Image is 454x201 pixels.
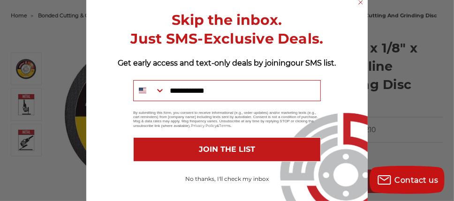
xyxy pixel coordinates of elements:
button: Contact us [370,166,445,194]
span: Get early access and text-only deals by joining [118,59,291,67]
button: Search Countries [134,81,165,101]
span: our SMS list. [291,59,336,67]
a: Terms [219,123,231,128]
span: Skip the inbox. [172,11,282,29]
button: JOIN THE LIST [133,137,321,162]
img: United States [139,87,146,94]
p: By submitting this form, you consent to receive informational (e.g., order updates) and/or market... [133,111,321,128]
button: No thanks, I'll check my inbox [133,171,321,187]
span: Contact us [395,176,439,185]
a: Privacy Policy [191,123,217,128]
span: Just SMS-Exclusive Deals. [130,30,323,47]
